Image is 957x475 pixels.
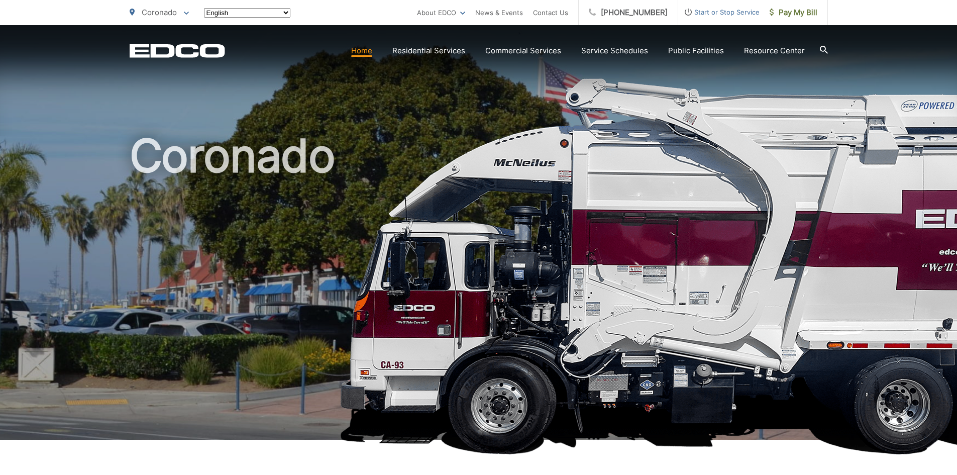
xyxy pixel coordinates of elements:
[204,8,290,18] select: Select a language
[142,8,177,17] span: Coronado
[351,45,372,57] a: Home
[770,7,817,19] span: Pay My Bill
[475,7,523,19] a: News & Events
[130,44,225,58] a: EDCD logo. Return to the homepage.
[668,45,724,57] a: Public Facilities
[485,45,561,57] a: Commercial Services
[533,7,568,19] a: Contact Us
[417,7,465,19] a: About EDCO
[130,131,828,449] h1: Coronado
[581,45,648,57] a: Service Schedules
[392,45,465,57] a: Residential Services
[744,45,805,57] a: Resource Center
